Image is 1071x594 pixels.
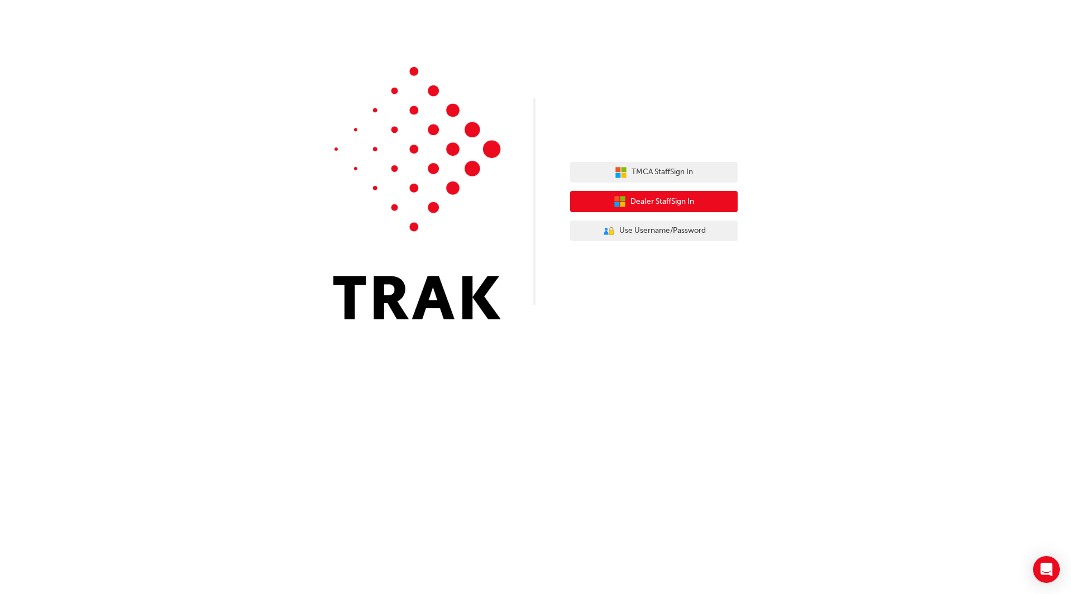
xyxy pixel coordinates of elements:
span: Dealer Staff Sign In [630,195,694,208]
button: Dealer StaffSign In [570,191,738,212]
img: Trak [333,67,501,319]
div: Open Intercom Messenger [1033,556,1060,583]
span: TMCA Staff Sign In [632,166,693,179]
button: TMCA StaffSign In [570,162,738,183]
button: Use Username/Password [570,221,738,242]
span: Use Username/Password [619,224,706,237]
